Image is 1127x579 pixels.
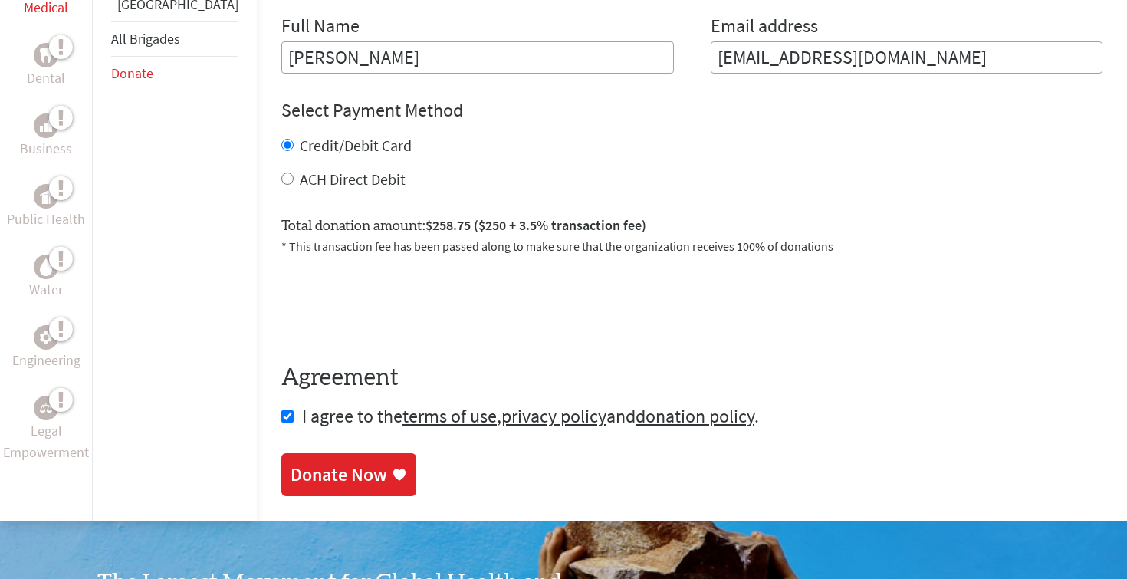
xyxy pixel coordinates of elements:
div: Engineering [34,325,58,350]
label: ACH Direct Debit [300,169,406,189]
a: privacy policy [501,404,606,428]
div: Business [34,113,58,138]
p: Dental [27,67,65,89]
img: Public Health [40,189,52,204]
div: Donate Now [291,462,387,487]
h4: Agreement [281,364,1102,392]
a: Donate [111,64,153,82]
label: Credit/Debit Card [300,136,412,155]
img: Engineering [40,331,52,344]
img: Legal Empowerment [40,403,52,413]
div: Public Health [34,184,58,209]
p: Engineering [12,350,80,371]
h4: Select Payment Method [281,98,1102,123]
label: Total donation amount: [281,215,646,237]
p: * This transaction fee has been passed along to make sure that the organization receives 100% of ... [281,237,1102,255]
p: Water [29,279,63,301]
div: Legal Empowerment [34,396,58,420]
a: EngineeringEngineering [12,325,80,371]
label: Email address [711,14,818,41]
a: BusinessBusiness [20,113,72,160]
input: Enter Full Name [281,41,674,74]
iframe: reCAPTCHA [281,274,514,334]
p: Public Health [7,209,85,230]
span: $258.75 ($250 + 3.5% transaction fee) [426,216,646,234]
a: terms of use [402,404,497,428]
img: Business [40,120,52,132]
a: Donate Now [281,453,416,496]
a: All Brigades [111,30,180,48]
a: DentalDental [27,43,65,89]
a: donation policy [636,404,754,428]
p: Legal Empowerment [3,420,89,463]
p: Business [20,138,72,160]
img: Dental [40,48,52,63]
a: WaterWater [29,255,63,301]
div: Dental [34,43,58,67]
input: Your Email [711,41,1103,74]
img: Water [40,258,52,276]
span: I agree to the , and . [302,404,759,428]
a: Legal EmpowermentLegal Empowerment [3,396,89,463]
li: Donate [111,57,238,90]
a: Public HealthPublic Health [7,184,85,230]
li: All Brigades [111,21,238,57]
label: Full Name [281,14,360,41]
div: Water [34,255,58,279]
